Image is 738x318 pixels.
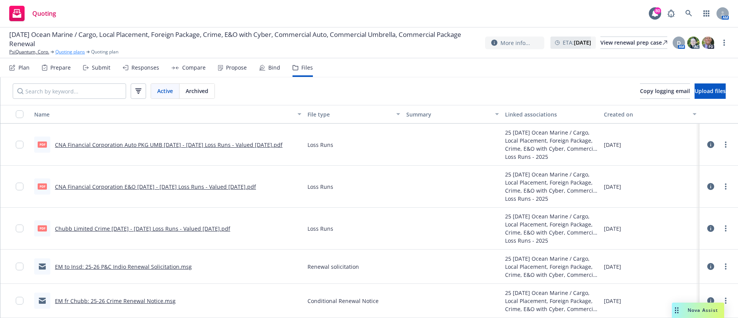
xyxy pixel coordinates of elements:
[55,225,230,232] a: Chubb Limited Crime [DATE] - [DATE] Loss Runs - Valued [DATE].pdf
[721,140,730,149] a: more
[702,37,714,49] img: photo
[505,128,598,153] div: 25 [DATE] Ocean Marine / Cargo, Local Placement, Foreign Package, Crime, E&O with Cyber, Commerci...
[186,87,208,95] span: Archived
[505,255,598,279] div: 25 [DATE] Ocean Marine / Cargo, Local Placement, Foreign Package, Crime, E&O with Cyber, Commerci...
[485,37,544,49] button: More info...
[640,87,690,95] span: Copy logging email
[604,225,621,233] span: [DATE]
[182,65,206,71] div: Compare
[16,183,23,190] input: Toggle Row Selected
[600,37,667,48] div: View renewal prep case
[604,263,621,271] span: [DATE]
[604,141,621,149] span: [DATE]
[687,37,700,49] img: photo
[505,195,598,203] div: Loss Runs - 2025
[654,7,661,14] div: 80
[9,30,479,48] span: [DATE] Ocean Marine / Cargo, Local Placement, Foreign Package, Crime, E&O with Cyber, Commercial ...
[672,303,724,318] button: Nova Assist
[307,183,333,191] span: Loss Runs
[16,297,23,305] input: Toggle Row Selected
[13,83,126,99] input: Search by keyword...
[16,141,23,148] input: Toggle Row Selected
[157,87,173,95] span: Active
[721,224,730,233] a: more
[55,48,85,55] a: Quoting plans
[38,225,47,231] span: pdf
[301,65,313,71] div: Files
[721,182,730,191] a: more
[505,153,598,161] div: Loss Runs - 2025
[307,225,333,233] span: Loss Runs
[500,39,530,47] span: More info...
[307,110,392,118] div: File type
[38,183,47,189] span: pdf
[505,212,598,236] div: 25 [DATE] Ocean Marine / Cargo, Local Placement, Foreign Package, Crime, E&O with Cyber, Commerci...
[31,105,304,123] button: Name
[6,3,59,24] a: Quoting
[672,303,681,318] div: Drag to move
[721,262,730,271] a: more
[688,307,718,313] span: Nova Assist
[640,83,690,99] button: Copy logging email
[55,263,192,270] a: EM to Insd: 25-26 P&C Indio Renewal Solicitation.msg
[38,142,47,147] span: pdf
[406,110,490,118] div: Summary
[403,105,502,123] button: Summary
[268,65,280,71] div: Bind
[563,38,591,47] span: ETA :
[681,6,696,21] a: Search
[131,65,159,71] div: Responses
[304,105,403,123] button: File type
[55,297,176,305] a: EM fr Chubb: 25-26 Crime Renewal Notice.msg
[16,225,23,232] input: Toggle Row Selected
[55,141,283,148] a: CNA Financial Corporation Auto PKG UMB [DATE] - [DATE] Loss Runs - Valued [DATE].pdf
[505,236,598,245] div: Loss Runs - 2025
[699,6,714,21] a: Switch app
[721,296,730,305] a: more
[34,110,293,118] div: Name
[574,39,591,46] strong: [DATE]
[226,65,247,71] div: Propose
[604,297,621,305] span: [DATE]
[32,10,56,17] span: Quoting
[16,110,23,118] input: Select all
[505,289,598,313] div: 25 [DATE] Ocean Marine / Cargo, Local Placement, Foreign Package, Crime, E&O with Cyber, Commerci...
[604,183,621,191] span: [DATE]
[9,48,49,55] a: PsiQuantum, Corp.
[600,37,667,49] a: View renewal prep case
[677,39,681,47] span: D
[505,170,598,195] div: 25 [DATE] Ocean Marine / Cargo, Local Placement, Foreign Package, Crime, E&O with Cyber, Commerci...
[505,110,598,118] div: Linked associations
[601,105,700,123] button: Created on
[307,141,333,149] span: Loss Runs
[92,65,110,71] div: Submit
[55,183,256,190] a: CNA Financial Corporation E&O [DATE] - [DATE] Loss Runs - Valued [DATE].pdf
[307,263,359,271] span: Renewal solicitation
[16,263,23,270] input: Toggle Row Selected
[695,87,726,95] span: Upload files
[18,65,30,71] div: Plan
[695,83,726,99] button: Upload files
[502,105,601,123] button: Linked associations
[307,297,379,305] span: Conditional Renewal Notice
[604,110,688,118] div: Created on
[720,38,729,47] a: more
[50,65,71,71] div: Prepare
[91,48,118,55] span: Quoting plan
[663,6,679,21] a: Report a Bug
